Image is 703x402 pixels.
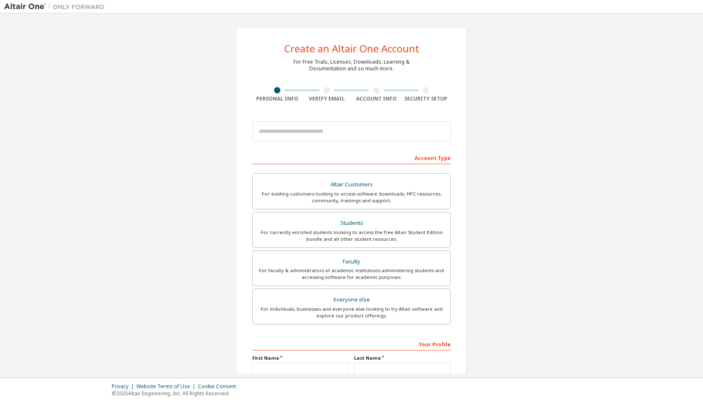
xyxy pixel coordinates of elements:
div: For individuals, businesses and everyone else looking to try Altair software and explore our prod... [258,306,445,319]
div: Security Setup [401,95,451,102]
div: Everyone else [258,294,445,306]
div: Account Info [351,95,401,102]
p: © 2025 Altair Engineering, Inc. All Rights Reserved. [112,390,241,397]
div: Create an Altair One Account [284,44,419,54]
div: Altair Customers [258,179,445,191]
div: Faculty [258,256,445,268]
label: First Name [252,355,349,361]
div: For currently enrolled students looking to access the free Altair Student Edition bundle and all ... [258,229,445,242]
div: Your Profile [252,337,451,350]
div: Website Terms of Use [136,383,198,390]
div: Account Type [252,151,451,164]
div: Personal Info [252,95,302,102]
img: Altair One [4,3,109,11]
div: Students [258,217,445,229]
div: For faculty & administrators of academic institutions administering students and accessing softwa... [258,267,445,281]
div: For Free Trials, Licenses, Downloads, Learning & Documentation and so much more. [293,59,410,72]
div: Privacy [112,383,136,390]
div: Cookie Consent [198,383,241,390]
div: Verify Email [302,95,352,102]
div: For existing customers looking to access software downloads, HPC resources, community, trainings ... [258,191,445,204]
label: Last Name [354,355,451,361]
